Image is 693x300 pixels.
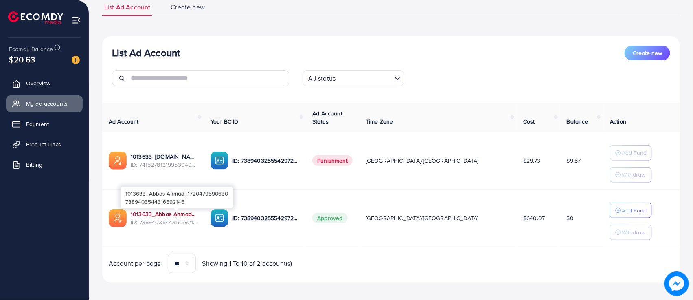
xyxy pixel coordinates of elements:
div: 7389403544316592145 [121,187,233,208]
span: All status [307,73,338,84]
span: Payment [26,120,49,128]
img: ic-ads-acc.e4c84228.svg [109,209,127,227]
span: Showing 1 To 10 of 2 account(s) [202,259,292,268]
span: Action [610,117,626,126]
img: ic-ads-acc.e4c84228.svg [109,152,127,170]
span: Billing [26,161,42,169]
span: $640.07 [523,214,545,222]
a: 1013633_Abbas Ahmad_1720479590630 [131,210,197,218]
span: 1013633_Abbas Ahmad_1720479590630 [125,190,228,197]
img: image [664,271,689,296]
button: Add Fund [610,203,652,218]
span: Create new [633,49,662,57]
div: Search for option [303,70,404,86]
span: $0 [567,214,574,222]
button: Create new [625,46,670,60]
span: Cost [523,117,535,126]
span: $29.73 [523,157,540,165]
input: Search for option [338,71,391,84]
span: Ad Account [109,117,139,126]
span: $20.63 [9,53,35,65]
button: Withdraw [610,167,652,183]
div: <span class='underline'>1013633_Abbas.com_1726503996160</span></br>7415278121995304976 [131,152,197,169]
img: ic-ba-acc.ded83a64.svg [211,209,228,227]
span: My ad accounts [26,99,68,108]
span: Account per page [109,259,161,268]
span: Product Links [26,140,61,148]
img: image [72,56,80,64]
p: ID: 7389403255542972417 [232,156,299,165]
span: Overview [26,79,50,87]
p: Withdraw [622,170,645,180]
span: Punishment [312,155,353,166]
a: My ad accounts [6,95,83,112]
span: ID: 7389403544316592145 [131,218,197,226]
button: Add Fund [610,145,652,161]
p: Withdraw [622,227,645,237]
span: Ecomdy Balance [9,45,53,53]
span: Time Zone [366,117,393,126]
p: Add Fund [622,148,647,158]
span: [GEOGRAPHIC_DATA]/[GEOGRAPHIC_DATA] [366,214,479,222]
span: [GEOGRAPHIC_DATA]/[GEOGRAPHIC_DATA] [366,157,479,165]
a: Billing [6,157,83,173]
span: $9.57 [567,157,581,165]
img: menu [72,15,81,25]
h3: List Ad Account [112,47,180,59]
span: Balance [567,117,588,126]
span: List Ad Account [104,2,150,12]
a: Overview [6,75,83,91]
span: Ad Account Status [312,109,342,126]
p: ID: 7389403255542972417 [232,213,299,223]
span: Your BC ID [211,117,239,126]
img: logo [8,11,63,24]
a: 1013633_[DOMAIN_NAME]_1726503996160 [131,152,197,161]
p: Add Fund [622,205,647,215]
span: Create new [171,2,205,12]
a: Product Links [6,136,83,152]
button: Withdraw [610,225,652,240]
span: Approved [312,213,347,223]
a: Payment [6,116,83,132]
img: ic-ba-acc.ded83a64.svg [211,152,228,170]
span: ID: 7415278121995304976 [131,161,197,169]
